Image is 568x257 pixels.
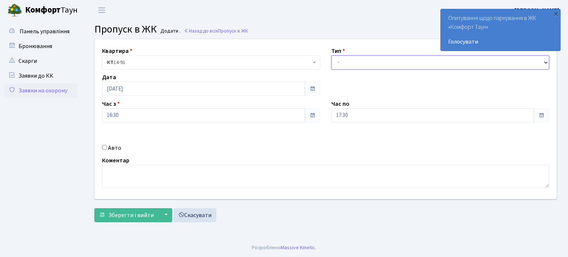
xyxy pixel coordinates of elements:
a: Скарги [4,54,78,68]
span: <b>КТ</b>&nbsp;&nbsp;&nbsp;&nbsp;14-91 [102,55,320,70]
span: <b>КТ</b>&nbsp;&nbsp;&nbsp;&nbsp;14-91 [107,59,311,66]
label: Час по [331,99,349,108]
label: Коментар [102,156,129,165]
label: Час з [102,99,120,108]
a: Massive Kinetic [281,244,315,251]
a: Заявки до КК [4,68,78,83]
label: Дата [102,73,116,82]
a: Скасувати [173,208,216,222]
span: Пропуск в ЖК [218,27,248,34]
label: Тип [331,47,345,55]
div: × [552,10,559,17]
div: Опитування щодо паркування в ЖК «Комфорт Таун» [441,9,560,51]
a: Бронювання [4,39,78,54]
label: Квартира [102,47,132,55]
span: Зберегти і вийти [108,211,154,219]
b: [PERSON_NAME] [514,6,559,14]
label: Авто [108,143,121,152]
span: Таун [25,4,78,17]
a: Панель управління [4,24,78,39]
a: Голосувати [448,37,553,46]
a: Назад до всіхПропуск в ЖК [184,27,248,34]
button: Зберегти і вийти [94,208,159,222]
div: Розроблено . [252,244,316,252]
button: Переключити навігацію [92,4,111,16]
img: logo.png [7,3,22,18]
a: Заявки на охорону [4,83,78,98]
span: Панель управління [20,27,70,35]
b: Комфорт [25,4,61,16]
small: Додати . [159,28,180,34]
a: [PERSON_NAME] [514,6,559,15]
b: КТ [107,59,114,66]
span: Пропуск в ЖК [94,22,157,37]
